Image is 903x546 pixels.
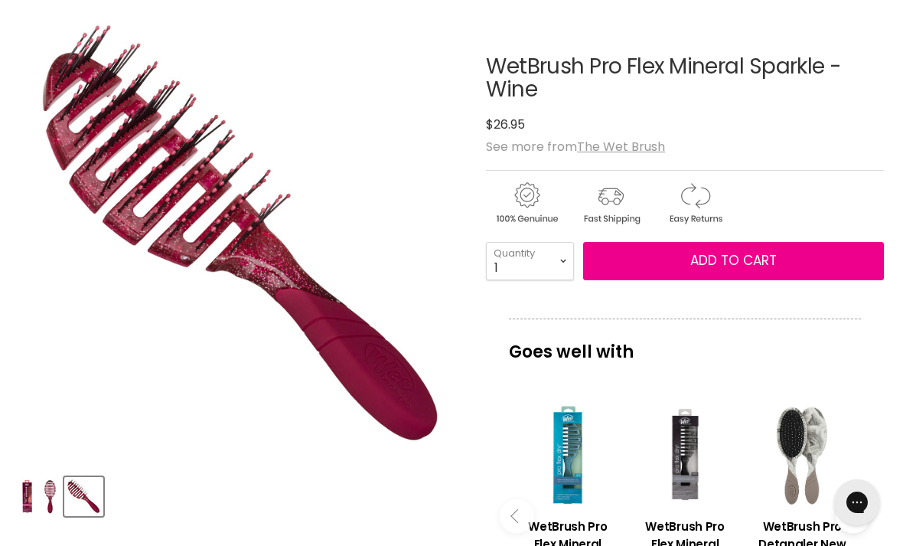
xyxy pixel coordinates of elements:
[21,479,34,515] img: WetBrush Pro Flex Mineral Sparkle - Wine
[583,242,884,280] button: Add to cart
[577,138,665,155] a: The Wet Brush
[826,474,888,531] iframe: Gorgias live chat messenger
[41,479,58,515] img: WetBrush Pro Flex Mineral Sparkle - Wine
[17,472,467,516] div: Product thumbnails
[19,477,35,516] button: WetBrush Pro Flex Mineral Sparkle - Wine
[486,180,567,227] img: genuine.gif
[19,17,465,463] div: WetBrush Pro Flex Mineral Sparkle - Wine image. Click or Scroll to Zoom.
[40,477,60,516] button: WetBrush Pro Flex Mineral Sparkle - Wine
[570,180,651,227] img: shipping.gif
[654,180,735,227] img: returns.gif
[66,479,102,515] img: WetBrush Pro Flex Mineral Sparkle - Wine
[486,116,525,133] span: $26.95
[486,138,665,155] span: See more from
[509,319,861,369] p: Goes well with
[64,477,103,516] button: WetBrush Pro Flex Mineral Sparkle - Wine
[690,251,777,270] span: Add to cart
[486,242,574,280] select: Quantity
[486,55,884,103] h1: WetBrush Pro Flex Mineral Sparkle - Wine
